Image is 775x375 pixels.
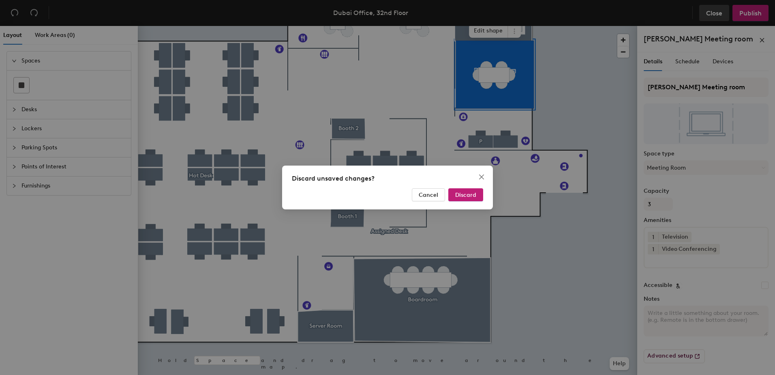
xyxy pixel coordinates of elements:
[475,170,488,183] button: Close
[292,174,483,183] div: Discard unsaved changes?
[478,174,485,180] span: close
[448,188,483,201] button: Discard
[455,192,476,198] span: Discard
[475,174,488,180] span: Close
[419,192,438,198] span: Cancel
[412,188,445,201] button: Cancel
